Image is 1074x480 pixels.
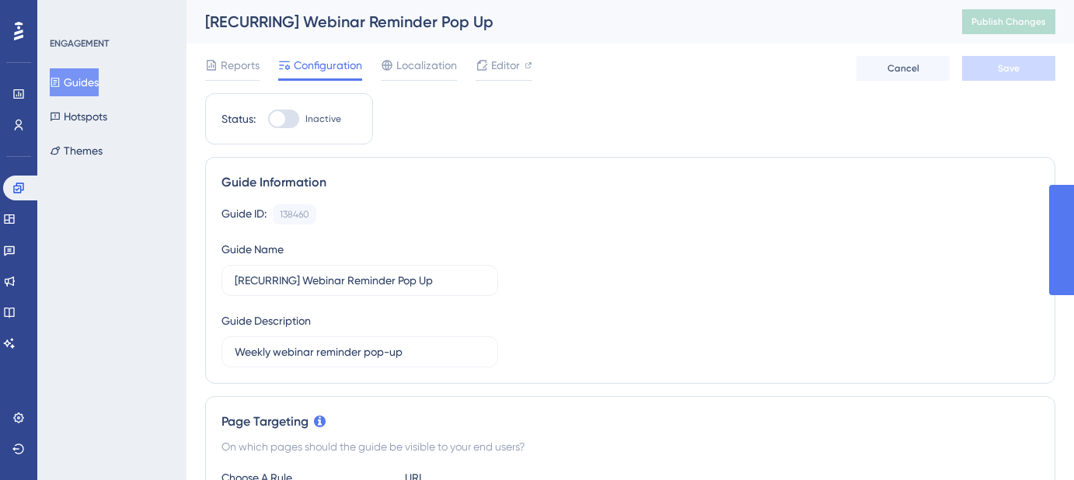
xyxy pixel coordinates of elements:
[221,204,267,224] div: Guide ID:
[205,11,923,33] div: [RECURRING] Webinar Reminder Pop Up
[221,437,1039,456] div: On which pages should the guide be visible to your end users?
[221,56,260,75] span: Reports
[280,208,309,221] div: 138460
[1009,419,1055,465] iframe: UserGuiding AI Assistant Launcher
[856,56,950,81] button: Cancel
[998,62,1020,75] span: Save
[50,103,107,130] button: Hotspots
[305,113,341,125] span: Inactive
[221,311,311,330] div: Guide Description
[221,110,256,128] div: Status:
[294,56,362,75] span: Configuration
[235,343,485,360] input: Type your Guide’s Description here
[50,68,99,96] button: Guides
[221,412,1039,431] div: Page Targeting
[887,62,919,75] span: Cancel
[50,137,103,165] button: Themes
[235,272,485,289] input: Type your Guide’s Name here
[221,240,284,259] div: Guide Name
[50,37,109,50] div: ENGAGEMENT
[971,16,1046,28] span: Publish Changes
[221,173,1039,192] div: Guide Information
[396,56,457,75] span: Localization
[962,9,1055,34] button: Publish Changes
[491,56,520,75] span: Editor
[962,56,1055,81] button: Save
